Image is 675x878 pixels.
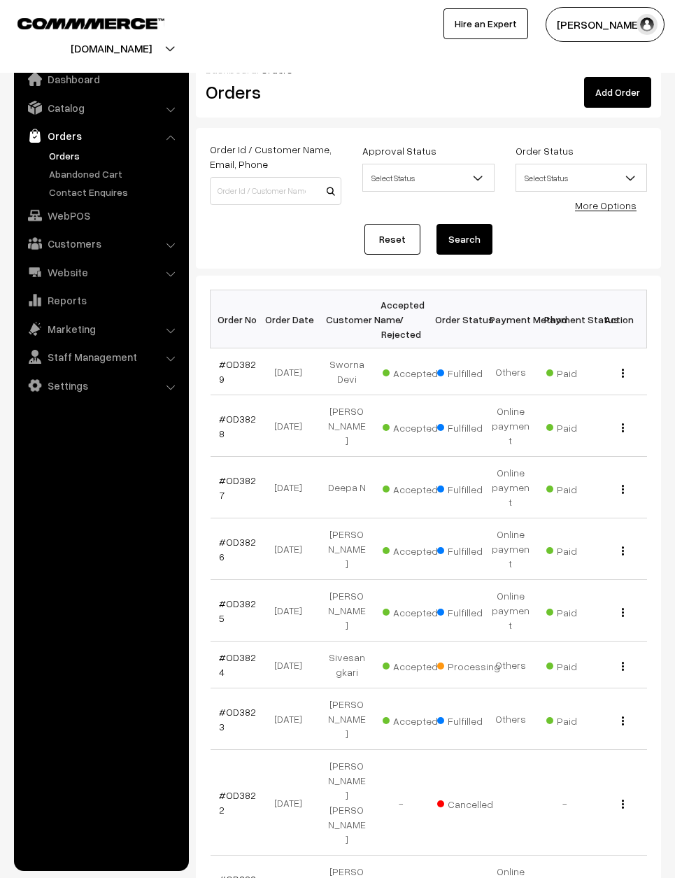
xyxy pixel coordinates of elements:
span: Accepted [383,710,453,728]
a: Hire an Expert [443,8,528,39]
th: Payment Status [538,290,592,348]
img: Menu [622,423,624,432]
span: Paid [546,540,616,558]
span: Paid [546,710,616,728]
td: [PERSON_NAME] [320,518,374,580]
span: Fulfilled [437,602,507,620]
td: Deepa N [320,457,374,518]
button: [PERSON_NAME] [546,7,665,42]
span: Fulfilled [437,479,507,497]
img: Menu [622,608,624,617]
a: #OD3823 [219,706,256,732]
a: Customers [17,231,184,256]
img: Menu [622,716,624,725]
img: Menu [622,662,624,671]
td: Others [483,642,538,688]
td: [DATE] [265,688,320,750]
h2: Orders [206,81,340,103]
td: [DATE] [265,750,320,856]
a: #OD3824 [219,651,256,678]
td: Online payment [483,457,538,518]
img: Menu [622,369,624,378]
span: Paid [546,417,616,435]
input: Order Id / Customer Name / Customer Email / Customer Phone [210,177,341,205]
span: Paid [546,362,616,381]
img: user [637,14,658,35]
label: Order Id / Customer Name, Email, Phone [210,142,341,171]
label: Approval Status [362,143,436,158]
a: Reports [17,288,184,313]
th: Accepted / Rejected [374,290,429,348]
a: Marketing [17,316,184,341]
span: Fulfilled [437,710,507,728]
td: [DATE] [265,348,320,395]
a: Abandoned Cart [45,167,184,181]
span: Accepted [383,417,453,435]
a: Catalog [17,95,184,120]
a: Orders [45,148,184,163]
button: [DOMAIN_NAME] [22,31,201,66]
a: Settings [17,373,184,398]
td: Sivesangkari [320,642,374,688]
span: Accepted [383,656,453,674]
td: - [374,750,429,856]
td: [PERSON_NAME] [320,395,374,457]
td: Online payment [483,580,538,642]
span: Select Status [516,164,647,192]
img: COMMMERCE [17,18,164,29]
a: Contact Enquires [45,185,184,199]
th: Payment Method [483,290,538,348]
th: Action [592,290,647,348]
span: Fulfilled [437,417,507,435]
a: Dashboard [17,66,184,92]
a: #OD3822 [219,789,256,816]
a: Staff Management [17,344,184,369]
span: Paid [546,656,616,674]
th: Order No [211,290,265,348]
a: #OD3828 [219,413,256,439]
td: [DATE] [265,518,320,580]
span: Processing [437,656,507,674]
td: [PERSON_NAME] [PERSON_NAME] [320,750,374,856]
a: #OD3827 [219,474,256,501]
a: #OD3826 [219,536,256,562]
td: [DATE] [265,457,320,518]
a: Website [17,260,184,285]
a: COMMMERCE [17,14,140,31]
a: #OD3829 [219,358,256,385]
td: Online payment [483,518,538,580]
td: [DATE] [265,580,320,642]
span: Fulfilled [437,540,507,558]
span: Accepted [383,540,453,558]
td: Online payment [483,395,538,457]
td: [DATE] [265,395,320,457]
th: Order Date [265,290,320,348]
a: WebPOS [17,203,184,228]
th: Customer Name [320,290,374,348]
span: Select Status [362,164,494,192]
img: Menu [622,546,624,555]
td: Sworna Devi [320,348,374,395]
span: Accepted [383,479,453,497]
td: [DATE] [265,642,320,688]
th: Order Status [429,290,483,348]
a: #OD3825 [219,597,256,624]
td: - [538,750,592,856]
span: Select Status [363,166,493,190]
a: Add Order [584,77,651,108]
span: Paid [546,602,616,620]
span: Accepted [383,362,453,381]
a: Orders [17,123,184,148]
span: Fulfilled [437,362,507,381]
td: [PERSON_NAME] [320,580,374,642]
label: Order Status [516,143,574,158]
td: [PERSON_NAME] [320,688,374,750]
button: Search [436,224,492,255]
span: Cancelled [437,793,507,812]
td: Others [483,348,538,395]
td: Others [483,688,538,750]
a: More Options [575,199,637,211]
img: Menu [622,485,624,494]
span: Accepted [383,602,453,620]
span: Paid [546,479,616,497]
